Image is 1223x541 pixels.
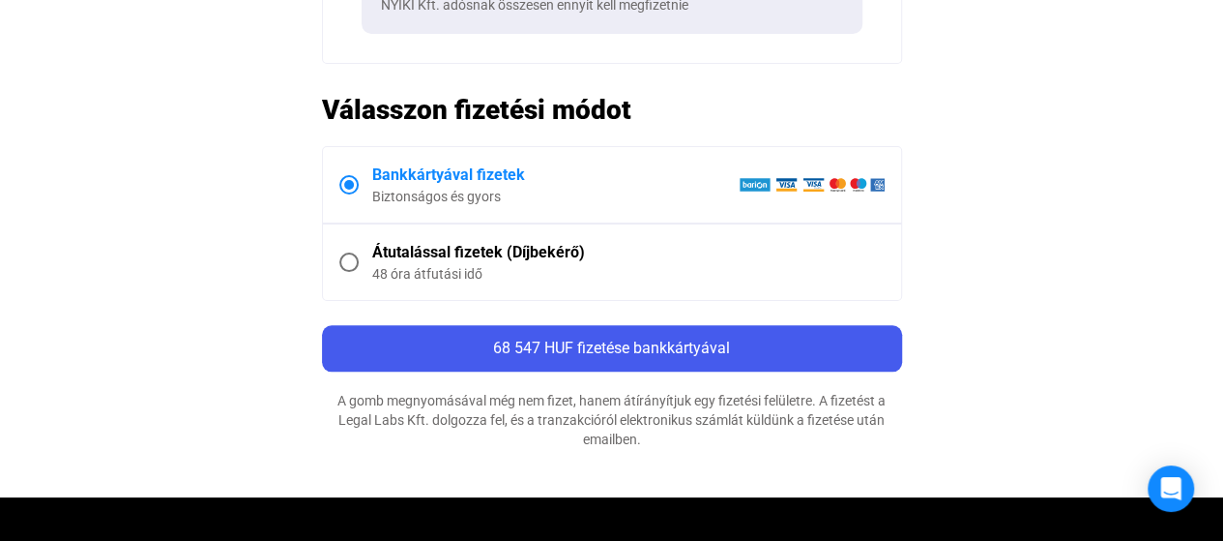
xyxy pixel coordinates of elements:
[739,177,885,193] img: barion
[322,93,902,127] h2: Válasszon fizetési módot
[372,187,739,206] div: Biztonságos és gyors
[322,391,902,449] div: A gomb megnyomásával még nem fizet, hanem átírányítjuk egy fizetési felületre. A fizetést a Legal...
[372,164,739,187] div: Bankkártyával fizetek
[372,241,885,264] div: Átutalással fizetek (Díjbekérő)
[493,339,730,357] span: 68 547 HUF fizetése bankkártyával
[1148,466,1194,512] div: Open Intercom Messenger
[322,325,902,372] button: 68 547 HUF fizetése bankkártyával
[372,264,885,284] div: 48 óra átfutási idő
